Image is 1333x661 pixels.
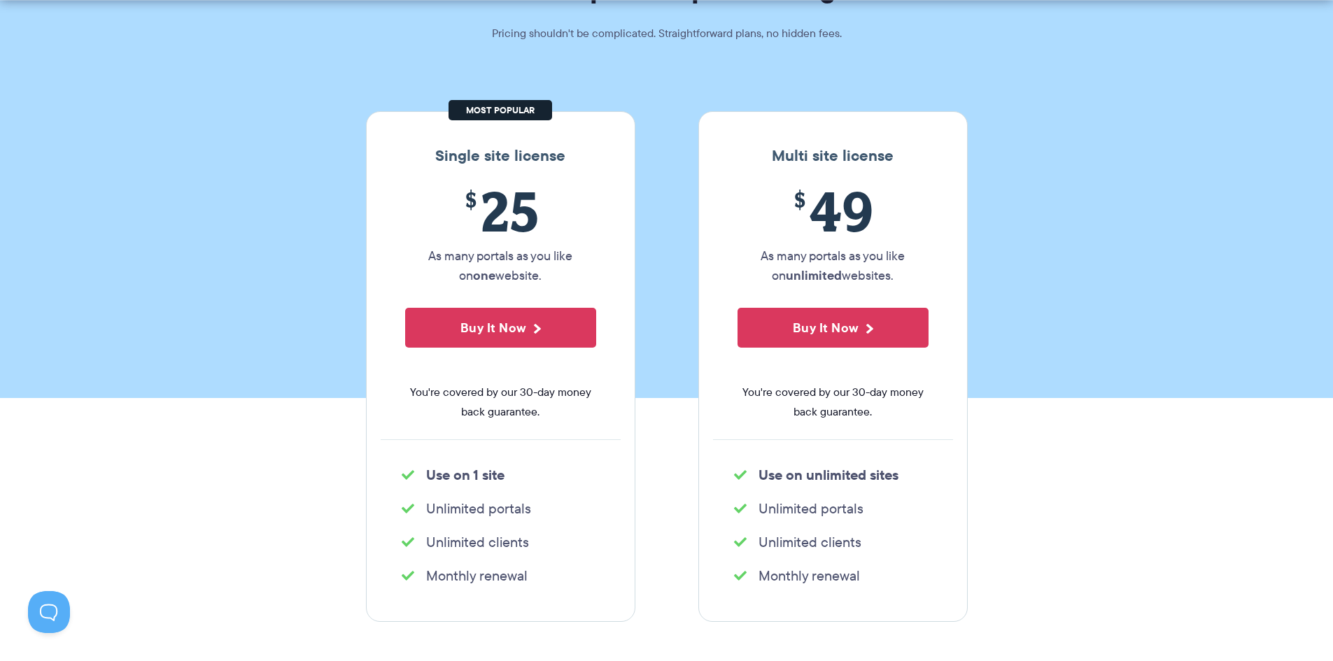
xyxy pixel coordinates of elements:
li: Monthly renewal [734,566,932,585]
strong: one [473,266,495,285]
span: You're covered by our 30-day money back guarantee. [738,383,929,422]
p: As many portals as you like on website. [405,246,596,285]
li: Unlimited clients [734,532,932,552]
span: You're covered by our 30-day money back guarantee. [405,383,596,422]
li: Unlimited portals [734,499,932,518]
span: 49 [738,179,929,243]
strong: Use on unlimited sites [759,464,898,485]
strong: Use on 1 site [426,464,505,485]
button: Buy It Now [738,308,929,348]
p: Pricing shouldn't be complicated. Straightforward plans, no hidden fees. [457,24,877,43]
p: As many portals as you like on websites. [738,246,929,285]
span: 25 [405,179,596,243]
button: Buy It Now [405,308,596,348]
li: Monthly renewal [402,566,600,585]
h3: Multi site license [713,147,953,165]
h3: Single site license [381,147,621,165]
li: Unlimited portals [402,499,600,518]
strong: unlimited [786,266,842,285]
iframe: Toggle Customer Support [28,591,70,633]
li: Unlimited clients [402,532,600,552]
